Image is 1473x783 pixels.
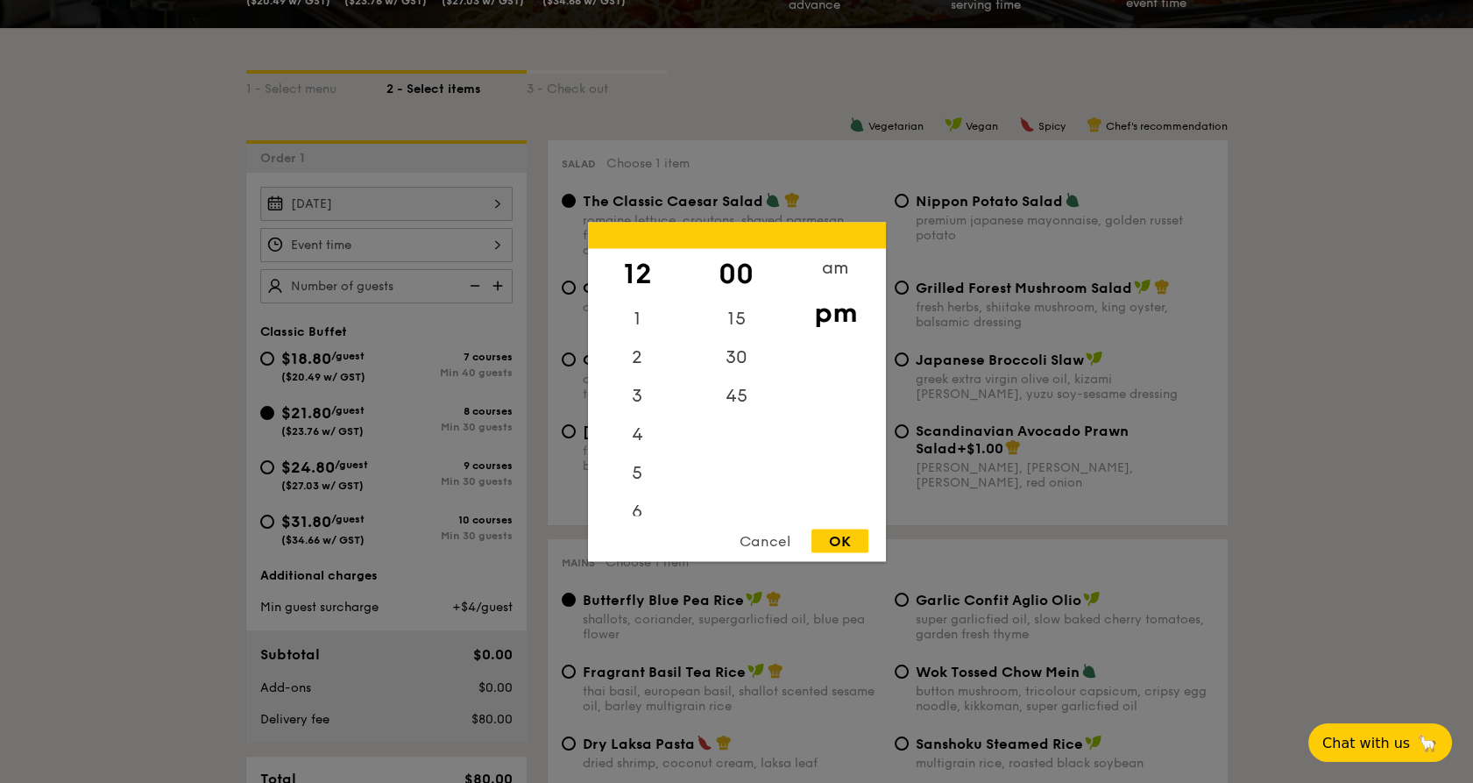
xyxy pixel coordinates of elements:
[588,248,687,299] div: 12
[786,248,885,287] div: am
[588,415,687,453] div: 4
[588,299,687,338] div: 1
[687,248,786,299] div: 00
[588,453,687,492] div: 5
[588,338,687,376] div: 2
[1308,723,1452,762] button: Chat with us🦙
[687,338,786,376] div: 30
[811,529,868,552] div: OK
[722,529,808,552] div: Cancel
[588,492,687,530] div: 6
[588,376,687,415] div: 3
[687,376,786,415] div: 45
[687,299,786,338] div: 15
[1322,735,1410,751] span: Chat with us
[786,287,885,338] div: pm
[1417,733,1438,753] span: 🦙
